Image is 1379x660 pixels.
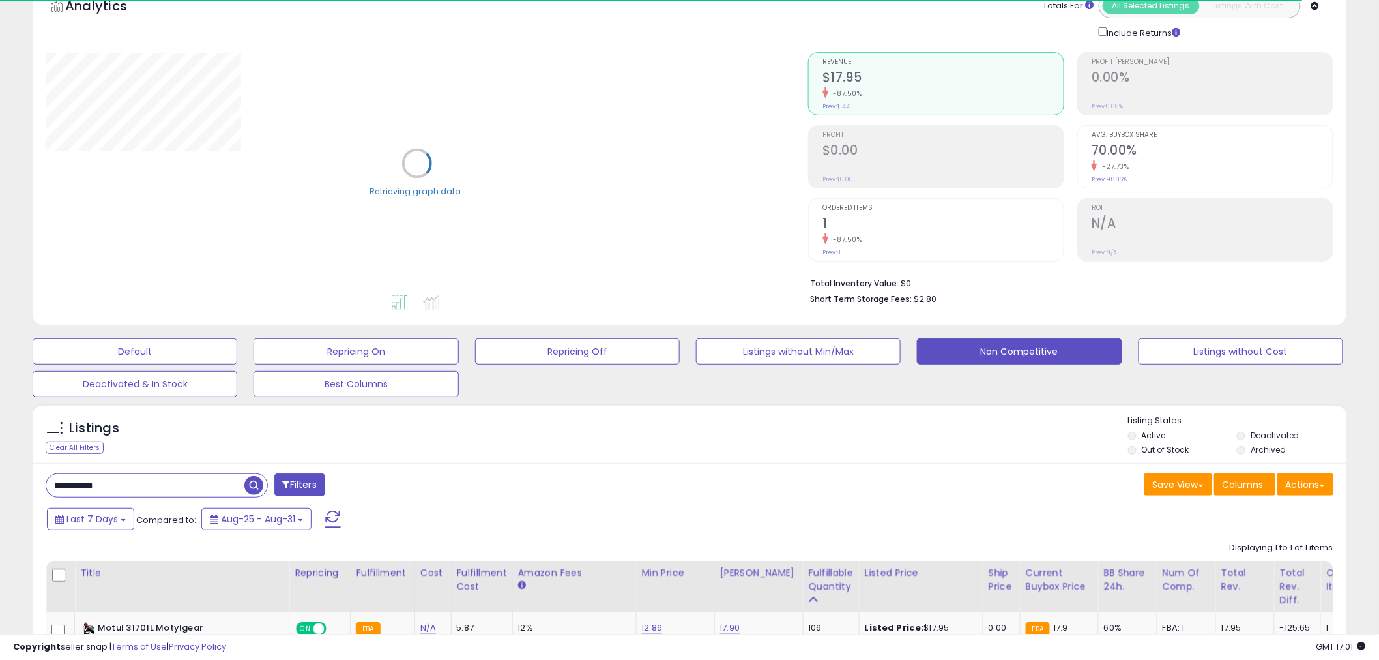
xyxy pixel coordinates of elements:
div: Repricing [295,566,345,580]
small: -27.73% [1097,162,1129,172]
button: Non Competitive [917,338,1122,365]
b: Short Term Storage Fees: [810,293,912,305]
small: Prev: $0.00 [822,175,853,183]
small: Prev: $144 [822,102,850,110]
span: Aug-25 - Aug-31 [221,513,295,526]
div: Amazon Fees [518,566,631,580]
label: Archived [1251,444,1286,455]
span: 2025-09-8 17:01 GMT [1316,640,1366,653]
small: Prev: 96.86% [1092,175,1127,183]
span: Last 7 Days [66,513,118,526]
h2: 1 [822,216,1064,233]
small: -87.50% [828,89,862,98]
button: Filters [274,473,325,496]
small: Prev: 0.00% [1092,102,1123,110]
div: Num of Comp. [1163,566,1210,593]
h2: 0.00% [1092,70,1333,87]
div: Fulfillable Quantity [809,566,854,593]
span: Profit [PERSON_NAME] [1092,59,1333,66]
span: Columns [1223,478,1264,491]
div: Displaying 1 to 1 of 1 items [1230,542,1333,554]
div: Include Returns [1089,25,1197,39]
h2: $0.00 [822,143,1064,160]
div: Ordered Items [1326,566,1374,593]
div: Cost [420,566,446,580]
h2: 70.00% [1092,143,1333,160]
div: Current Buybox Price [1026,566,1093,593]
div: Min Price [642,566,709,580]
label: Deactivated [1251,430,1299,441]
div: Title [80,566,283,580]
button: Aug-25 - Aug-31 [201,508,312,530]
div: Fulfillment Cost [457,566,507,593]
button: Repricing Off [475,338,680,365]
p: Listing States: [1128,415,1346,427]
button: Default [33,338,237,365]
h2: $17.95 [822,70,1064,87]
li: $0 [810,275,1324,290]
button: Best Columns [254,371,458,397]
div: Clear All Filters [46,442,104,454]
span: Revenue [822,59,1064,66]
div: seller snap | | [13,641,226,653]
span: ROI [1092,205,1333,212]
div: Ship Price [989,566,1015,593]
strong: Copyright [13,640,61,653]
button: Last 7 Days [47,508,134,530]
div: BB Share 24h. [1104,566,1152,593]
span: Avg. Buybox Share [1092,132,1333,139]
small: -87.50% [828,235,862,245]
span: $2.80 [914,293,936,305]
div: Total Rev. [1221,566,1269,593]
h5: Listings [69,419,119,438]
div: Total Rev. Diff. [1280,566,1315,607]
a: Terms of Use [111,640,167,653]
span: Ordered Items [822,205,1064,212]
span: Compared to: [136,514,196,526]
a: Privacy Policy [169,640,226,653]
div: Listed Price [865,566,978,580]
button: Repricing On [254,338,458,365]
h2: N/A [1092,216,1333,233]
div: Retrieving graph data.. [370,186,465,198]
b: Total Inventory Value: [810,278,899,289]
button: Listings without Min/Max [696,338,901,365]
button: Actions [1277,473,1333,496]
button: Deactivated & In Stock [33,371,237,397]
label: Out of Stock [1142,444,1189,455]
div: Fulfillment [356,566,409,580]
small: Amazon Fees. [518,580,526,592]
div: [PERSON_NAME] [720,566,798,580]
button: Save View [1144,473,1212,496]
small: Prev: 8 [822,248,840,256]
button: Columns [1214,473,1275,496]
label: Active [1142,430,1166,441]
small: Prev: N/A [1092,248,1117,256]
button: Listings without Cost [1139,338,1343,365]
span: Profit [822,132,1064,139]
